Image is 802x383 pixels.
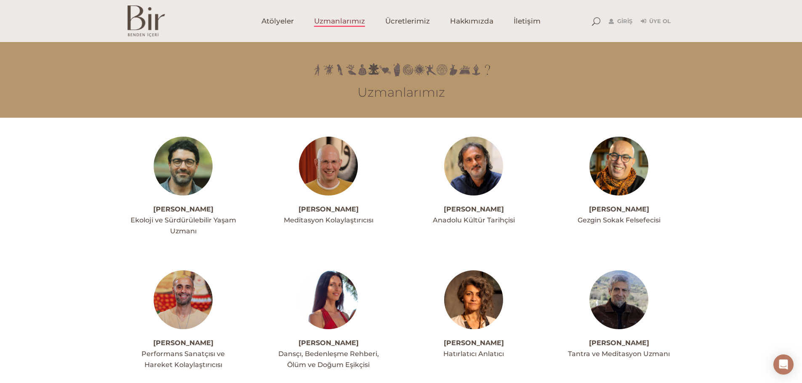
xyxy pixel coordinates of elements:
[278,350,379,369] span: Dansçı, Bedenleşme Rehberi, Ölüm ve Doğum Eşikçisi
[298,339,359,347] a: [PERSON_NAME]
[298,205,359,213] a: [PERSON_NAME]
[153,205,213,213] a: [PERSON_NAME]
[641,16,671,26] a: Üye Ol
[154,137,213,195] img: ahmetacarprofil--300x300.jpg
[284,216,373,224] span: Meditasyon Kolaylaştırıcısı
[589,205,649,213] a: [PERSON_NAME]
[261,16,294,26] span: Atölyeler
[141,350,225,369] span: Performans Sanatçısı ve Hareket Kolaylaştırıcısı
[589,339,649,347] a: [PERSON_NAME]
[385,16,430,26] span: Ücretlerimiz
[589,137,648,195] img: alinakiprofil--300x300.jpg
[568,350,670,358] span: Tantra ve Meditasyon Uzmanı
[299,270,358,329] img: amberprofil1-300x300.jpg
[578,216,661,224] span: Gezgin Sokak Felsefecisi
[444,270,503,329] img: arbilprofilfoto-300x300.jpg
[450,16,493,26] span: Hakkımızda
[444,339,504,347] a: [PERSON_NAME]
[299,137,358,195] img: meditasyon-ahmet-1-300x300.jpg
[443,350,504,358] span: Hatırlatıcı Anlatıcı
[154,270,213,329] img: alperakprofil-300x300.jpg
[128,85,675,100] h3: Uzmanlarımız
[444,137,503,195] img: Ali_Canip_Olgunlu_003_copy-300x300.jpg
[433,216,515,224] span: Anadolu Kültür Tarihçisi
[314,16,365,26] span: Uzmanlarımız
[609,16,632,26] a: Giriş
[773,354,794,375] div: Open Intercom Messenger
[589,270,648,329] img: Koray_Arham_Mincinozlu_002_copy-300x300.jpg
[153,339,213,347] a: [PERSON_NAME]
[131,216,236,235] span: Ekoloji ve Sürdürülebilir Yaşam Uzmanı
[514,16,541,26] span: İletişim
[444,205,504,213] a: [PERSON_NAME]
